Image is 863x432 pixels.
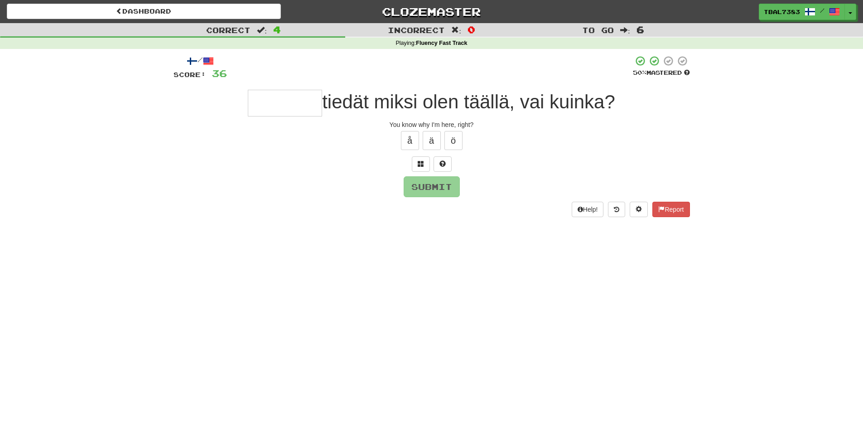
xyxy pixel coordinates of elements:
strong: Fluency Fast Track [416,40,467,46]
span: tiedät miksi olen täällä, vai kuinka? [322,91,615,112]
span: 0 [468,24,475,35]
a: Dashboard [7,4,281,19]
button: Help! [572,202,604,217]
button: å [401,131,419,150]
span: : [620,26,630,34]
button: ö [444,131,463,150]
span: Incorrect [388,25,445,34]
span: Score: [174,71,206,78]
button: Report [652,202,689,217]
div: Mastered [633,69,690,77]
button: Switch sentence to multiple choice alt+p [412,156,430,172]
a: tbal7383 / [759,4,845,20]
span: 50 % [633,69,646,76]
span: : [451,26,461,34]
div: You know why I'm here, right? [174,120,690,129]
button: Submit [404,176,460,197]
span: tbal7383 [764,8,800,16]
button: ä [423,131,441,150]
div: / [174,55,227,67]
span: Correct [206,25,251,34]
span: 36 [212,68,227,79]
span: 4 [273,24,281,35]
span: : [257,26,267,34]
span: / [820,7,824,14]
a: Clozemaster [294,4,569,19]
button: Round history (alt+y) [608,202,625,217]
span: 6 [636,24,644,35]
button: Single letter hint - you only get 1 per sentence and score half the points! alt+h [434,156,452,172]
span: To go [582,25,614,34]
